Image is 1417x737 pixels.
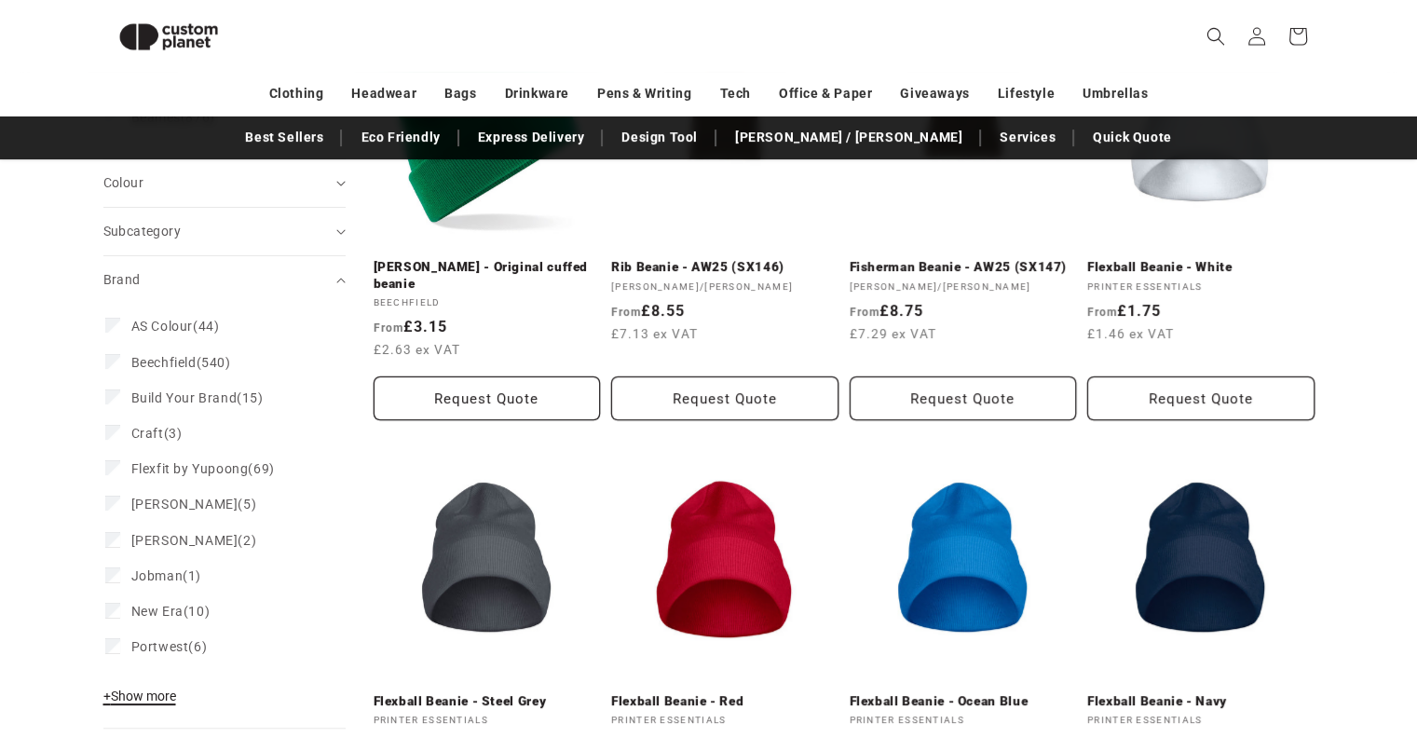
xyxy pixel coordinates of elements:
[612,121,707,154] a: Design Tool
[103,256,346,304] summary: Brand (0 selected)
[103,208,346,255] summary: Subcategory (0 selected)
[103,7,234,66] img: Custom Planet
[469,121,594,154] a: Express Delivery
[611,376,838,420] button: Request Quote
[131,568,184,583] span: Jobman
[131,319,193,334] span: AS Colour
[103,224,181,239] span: Subcategory
[998,77,1055,110] a: Lifestyle
[850,259,1077,276] a: Fisherman Beanie - AW25 (SX147)
[779,77,872,110] a: Office & Paper
[131,603,211,620] span: (10)
[850,376,1077,420] button: Request Quote
[131,496,257,512] span: (5)
[1087,693,1315,710] a: Flexball Beanie - Navy
[131,532,257,549] span: (2)
[131,497,238,512] span: [PERSON_NAME]
[131,460,275,477] span: (69)
[1083,121,1181,154] a: Quick Quote
[1083,77,1148,110] a: Umbrellas
[726,121,972,154] a: [PERSON_NAME] / [PERSON_NAME]
[103,688,182,714] button: Show more
[1195,16,1236,57] summary: Search
[505,77,569,110] a: Drinkware
[103,159,346,207] summary: Colour (0 selected)
[900,77,969,110] a: Giveaways
[131,389,264,406] span: (15)
[103,689,111,703] span: +
[719,77,750,110] a: Tech
[103,272,141,287] span: Brand
[131,461,249,476] span: Flexfit by Yupoong
[131,354,231,371] span: (540)
[131,425,183,442] span: (3)
[269,77,324,110] a: Clothing
[1087,376,1315,420] button: Request Quote
[351,121,449,154] a: Eco Friendly
[131,426,164,441] span: Craft
[131,639,189,654] span: Portwest
[103,689,176,703] span: Show more
[1087,259,1315,276] a: Flexball Beanie - White
[103,175,143,190] span: Colour
[850,693,1077,710] a: Flexball Beanie - Ocean Blue
[351,77,416,110] a: Headwear
[236,121,333,154] a: Best Sellers
[131,390,238,405] span: Build Your Brand
[611,259,838,276] a: Rib Beanie - AW25 (SX146)
[131,638,208,655] span: (6)
[131,567,201,584] span: (1)
[131,355,197,370] span: Beechfield
[597,77,691,110] a: Pens & Writing
[374,259,601,292] a: [PERSON_NAME] - Original cuffed beanie
[444,77,476,110] a: Bags
[131,318,220,334] span: (44)
[374,376,601,420] : Request Quote
[990,121,1065,154] a: Services
[1106,536,1417,737] iframe: Chat Widget
[374,693,601,710] a: Flexball Beanie - Steel Grey
[611,693,838,710] a: Flexball Beanie - Red
[131,604,184,619] span: New Era
[131,533,238,548] span: [PERSON_NAME]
